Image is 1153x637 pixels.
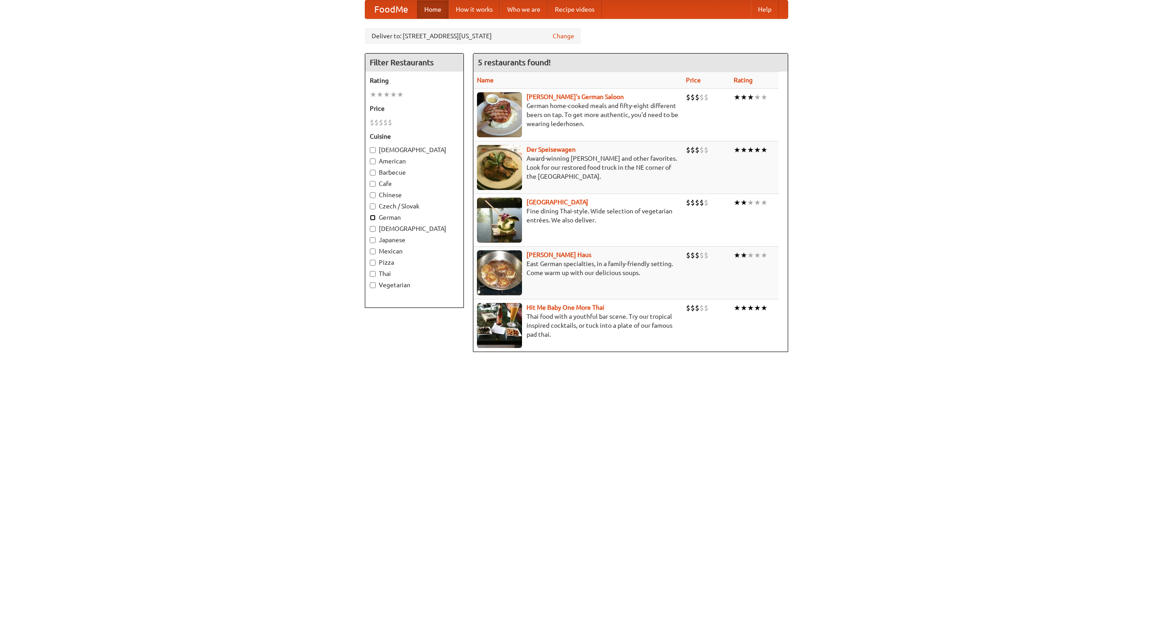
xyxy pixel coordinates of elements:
a: Name [477,77,494,84]
img: speisewagen.jpg [477,145,522,190]
li: ★ [754,250,761,260]
li: $ [699,250,704,260]
li: ★ [747,198,754,208]
label: [DEMOGRAPHIC_DATA] [370,224,459,233]
li: $ [695,198,699,208]
label: Barbecue [370,168,459,177]
li: $ [686,198,690,208]
li: $ [695,92,699,102]
li: $ [690,92,695,102]
a: Help [751,0,779,18]
li: $ [695,303,699,313]
li: $ [699,145,704,155]
p: Award-winning [PERSON_NAME] and other favorites. Look for our restored food truck in the NE corne... [477,154,679,181]
img: satay.jpg [477,198,522,243]
h5: Cuisine [370,132,459,141]
li: $ [686,145,690,155]
li: ★ [754,92,761,102]
li: ★ [747,303,754,313]
a: How it works [449,0,500,18]
img: kohlhaus.jpg [477,250,522,295]
li: ★ [761,303,767,313]
li: ★ [370,90,377,99]
li: ★ [761,145,767,155]
li: ★ [383,90,390,99]
li: ★ [747,145,754,155]
li: $ [690,303,695,313]
label: Czech / Slovak [370,202,459,211]
li: ★ [740,92,747,102]
b: Hit Me Baby One More Thai [527,304,604,311]
li: ★ [740,250,747,260]
li: ★ [754,145,761,155]
h4: Filter Restaurants [365,54,463,72]
input: Czech / Slovak [370,203,376,209]
li: ★ [734,303,740,313]
input: American [370,158,376,164]
li: $ [690,250,695,260]
li: $ [370,117,374,127]
li: $ [690,145,695,155]
li: $ [379,117,383,127]
h5: Price [370,104,459,113]
li: $ [699,198,704,208]
li: $ [374,117,379,127]
li: $ [686,250,690,260]
li: ★ [734,145,740,155]
a: Der Speisewagen [527,146,576,153]
li: ★ [754,198,761,208]
li: $ [383,117,388,127]
li: $ [699,303,704,313]
label: Pizza [370,258,459,267]
div: Deliver to: [STREET_ADDRESS][US_STATE] [365,28,581,44]
p: Thai food with a youthful bar scene. Try our tropical inspired cocktails, or tuck into a plate of... [477,312,679,339]
input: Vegetarian [370,282,376,288]
input: Barbecue [370,170,376,176]
img: esthers.jpg [477,92,522,137]
input: German [370,215,376,221]
p: East German specialties, in a family-friendly setting. Come warm up with our delicious soups. [477,259,679,277]
li: $ [704,92,708,102]
li: $ [704,250,708,260]
li: ★ [747,92,754,102]
a: [GEOGRAPHIC_DATA] [527,199,588,206]
li: $ [704,303,708,313]
li: ★ [390,90,397,99]
input: Chinese [370,192,376,198]
p: Fine dining Thai-style. Wide selection of vegetarian entrées. We also deliver. [477,207,679,225]
li: ★ [740,145,747,155]
a: Who we are [500,0,548,18]
li: $ [686,303,690,313]
li: $ [704,145,708,155]
li: ★ [377,90,383,99]
li: ★ [740,303,747,313]
a: Change [553,32,574,41]
ng-pluralize: 5 restaurants found! [478,58,551,67]
label: Vegetarian [370,280,459,289]
a: Rating [734,77,753,84]
label: [DEMOGRAPHIC_DATA] [370,145,459,154]
label: Cafe [370,179,459,188]
li: ★ [734,198,740,208]
a: Price [686,77,701,84]
label: Thai [370,269,459,278]
li: $ [686,92,690,102]
label: German [370,213,459,222]
h5: Rating [370,76,459,85]
li: $ [695,250,699,260]
li: ★ [734,250,740,260]
li: ★ [734,92,740,102]
li: ★ [754,303,761,313]
p: German home-cooked meals and fifty-eight different beers on tap. To get more authentic, you'd nee... [477,101,679,128]
li: ★ [761,92,767,102]
a: [PERSON_NAME] Haus [527,251,591,258]
label: American [370,157,459,166]
li: $ [699,92,704,102]
input: [DEMOGRAPHIC_DATA] [370,226,376,232]
label: Mexican [370,247,459,256]
a: [PERSON_NAME]'s German Saloon [527,93,624,100]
